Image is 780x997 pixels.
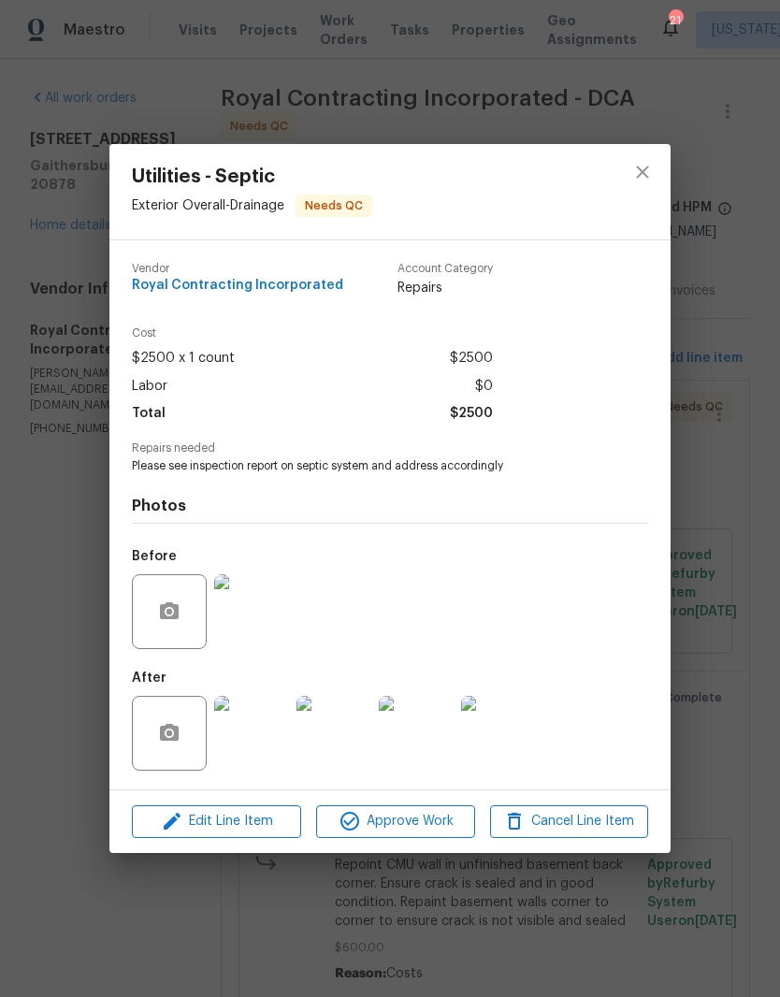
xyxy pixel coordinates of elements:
[132,279,343,293] span: Royal Contracting Incorporated
[132,166,372,187] span: Utilities - Septic
[132,263,343,275] span: Vendor
[132,442,648,455] span: Repairs needed
[475,373,493,400] span: $0
[490,805,648,838] button: Cancel Line Item
[132,672,166,685] h5: After
[132,199,284,212] span: Exterior Overall - Drainage
[132,345,235,372] span: $2500 x 1 count
[397,279,493,297] span: Repairs
[132,805,301,838] button: Edit Line Item
[316,805,474,838] button: Approve Work
[496,810,643,833] span: Cancel Line Item
[322,810,469,833] span: Approve Work
[450,345,493,372] span: $2500
[132,497,648,515] h4: Photos
[450,400,493,427] span: $2500
[297,196,370,215] span: Needs QC
[669,11,682,30] div: 21
[132,458,597,474] span: Please see inspection report on septic system and address accordingly
[397,263,493,275] span: Account Category
[620,150,665,195] button: close
[137,810,296,833] span: Edit Line Item
[132,550,177,563] h5: Before
[132,327,493,340] span: Cost
[132,400,166,427] span: Total
[132,373,167,400] span: Labor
